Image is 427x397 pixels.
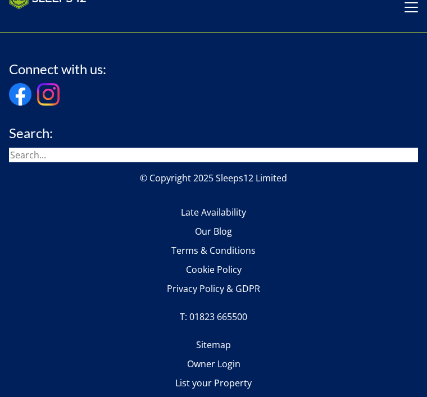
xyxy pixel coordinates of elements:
a: Sitemap [196,335,231,354]
p: © Copyright 2025 Sleeps12 Limited [9,171,418,185]
input: Search... [9,148,418,162]
a: Owner Login [187,354,240,373]
a: Cookie Policy [186,260,242,279]
h3: Search: [9,126,418,140]
a: Privacy Policy & GDPR [167,279,260,298]
img: Instagram [37,83,60,106]
a: Terms & Conditions [171,241,256,260]
img: Facebook [9,83,31,106]
a: T: 01823 665500 [180,307,247,326]
a: List your Property [175,373,252,393]
a: Late Availability [181,203,246,222]
h3: Connect with us: [9,62,418,76]
iframe: Customer reviews powered by Trustpilot [3,16,121,25]
a: Our Blog [195,222,232,241]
